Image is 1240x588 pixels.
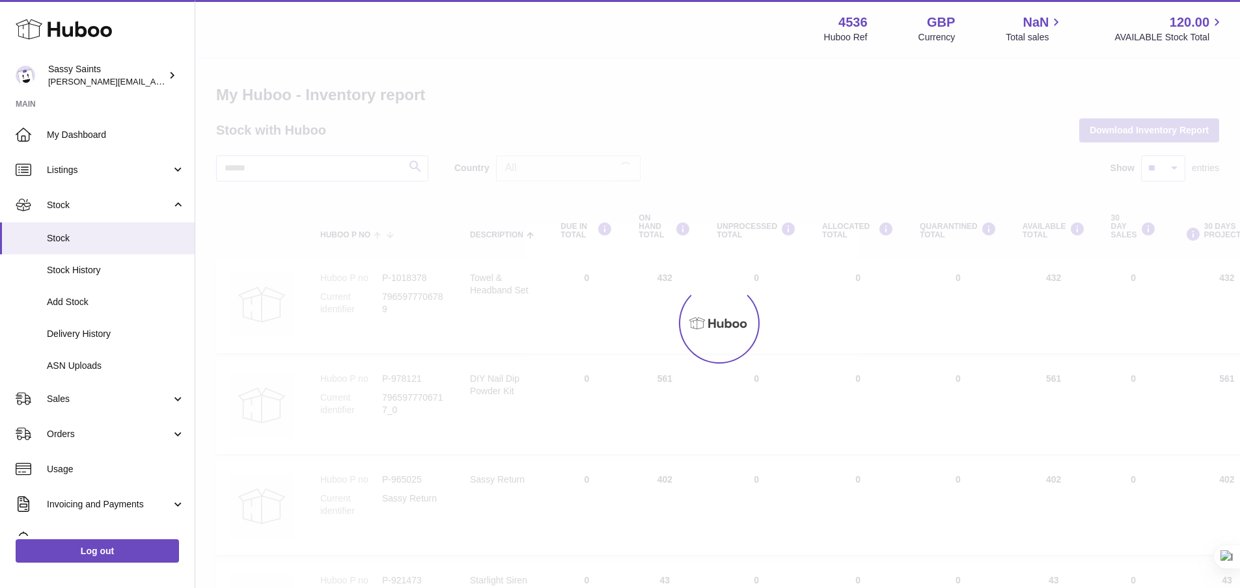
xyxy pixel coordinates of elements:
a: Log out [16,539,179,563]
span: Orders [47,428,171,440]
span: [PERSON_NAME][EMAIL_ADDRESS][DOMAIN_NAME] [48,76,261,87]
div: Sassy Saints [48,63,165,88]
span: Add Stock [47,296,185,308]
span: Sales [47,393,171,405]
span: Stock [47,232,185,245]
span: My Dashboard [47,129,185,141]
a: 120.00 AVAILABLE Stock Total [1114,14,1224,44]
span: Stock History [47,264,185,276]
span: 120.00 [1170,14,1209,31]
a: NaN Total sales [1006,14,1064,44]
span: AVAILABLE Stock Total [1114,31,1224,44]
span: Listings [47,164,171,176]
span: Invoicing and Payments [47,498,171,511]
span: Stock [47,199,171,211]
img: ramey@sassysaints.com [16,66,35,85]
strong: GBP [927,14,955,31]
span: NaN [1023,14,1049,31]
span: Usage [47,463,185,475]
span: ASN Uploads [47,360,185,372]
div: Huboo Ref [824,31,868,44]
div: Currency [918,31,956,44]
span: Total sales [1006,31,1064,44]
strong: 4536 [838,14,868,31]
span: Delivery History [47,328,185,340]
span: Cases [47,533,185,546]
